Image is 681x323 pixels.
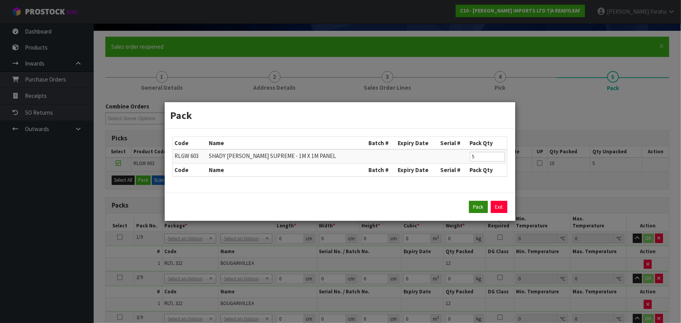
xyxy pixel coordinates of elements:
[396,164,438,176] th: Expiry Date
[171,108,509,122] h3: Pack
[491,201,507,213] a: Exit
[438,137,468,149] th: Serial #
[366,137,396,149] th: Batch #
[209,152,336,160] span: SHADY [PERSON_NAME] SUPREME - 1M X 1M PANEL
[469,201,488,213] button: Pack
[468,164,507,176] th: Pack Qty
[173,137,207,149] th: Code
[207,164,366,176] th: Name
[175,152,199,160] span: RLGW 603
[173,164,207,176] th: Code
[438,164,468,176] th: Serial #
[468,137,507,149] th: Pack Qty
[396,137,438,149] th: Expiry Date
[366,164,396,176] th: Batch #
[207,137,366,149] th: Name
